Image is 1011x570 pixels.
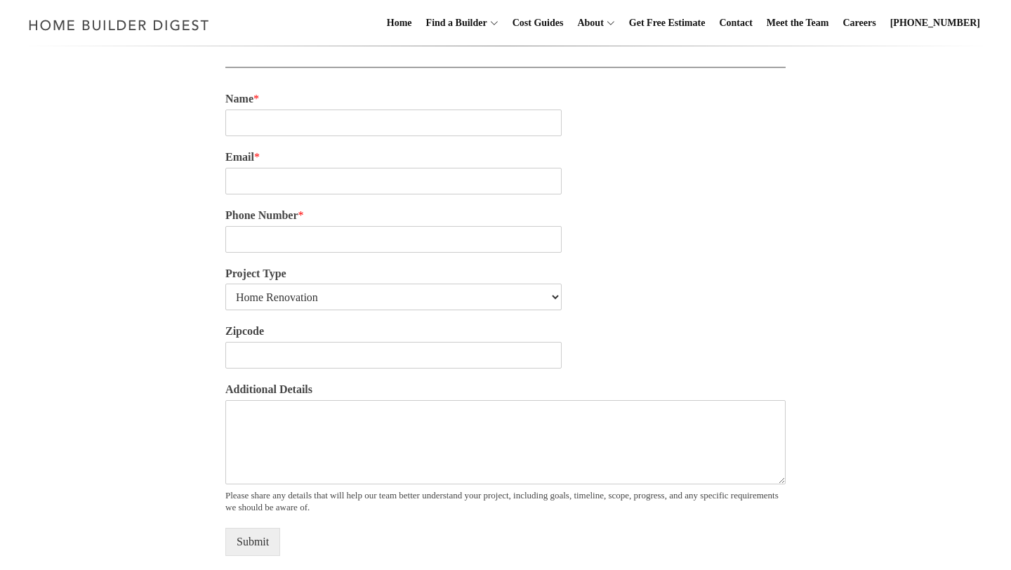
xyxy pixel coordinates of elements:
button: Submit [225,528,280,556]
label: Phone Number [225,208,786,223]
a: Find a Builder [421,1,487,46]
a: About [571,1,603,46]
label: Email [225,150,786,165]
label: Name [225,92,786,107]
a: Careers [838,1,882,46]
a: [PHONE_NUMBER] [885,1,986,46]
label: Project Type [225,267,786,281]
a: Meet the Team [761,1,835,46]
div: Please share any details that will help our team better understand your project, including goals,... [225,490,786,514]
a: Contact [713,1,758,46]
label: Zipcode [225,324,786,339]
label: Additional Details [225,383,786,397]
a: Home [381,1,418,46]
img: Home Builder Digest [22,11,216,39]
a: Cost Guides [507,1,569,46]
a: Get Free Estimate [623,1,711,46]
